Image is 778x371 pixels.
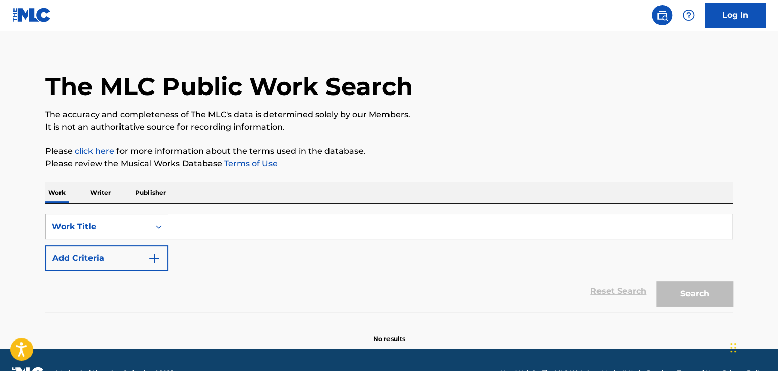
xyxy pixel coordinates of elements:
[652,5,672,25] a: Public Search
[45,158,733,170] p: Please review the Musical Works Database
[730,332,736,363] div: Drag
[656,9,668,21] img: search
[705,3,766,28] a: Log In
[222,159,278,168] a: Terms of Use
[75,146,114,156] a: click here
[87,182,114,203] p: Writer
[682,9,695,21] img: help
[12,8,51,22] img: MLC Logo
[132,182,169,203] p: Publisher
[148,252,160,264] img: 9d2ae6d4665cec9f34b9.svg
[45,71,413,102] h1: The MLC Public Work Search
[373,322,405,344] p: No results
[45,182,69,203] p: Work
[45,145,733,158] p: Please for more information about the terms used in the database.
[45,109,733,121] p: The accuracy and completeness of The MLC's data is determined solely by our Members.
[52,221,143,233] div: Work Title
[727,322,778,371] iframe: Chat Widget
[678,5,699,25] div: Help
[45,245,168,271] button: Add Criteria
[45,121,733,133] p: It is not an authoritative source for recording information.
[45,214,733,312] form: Search Form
